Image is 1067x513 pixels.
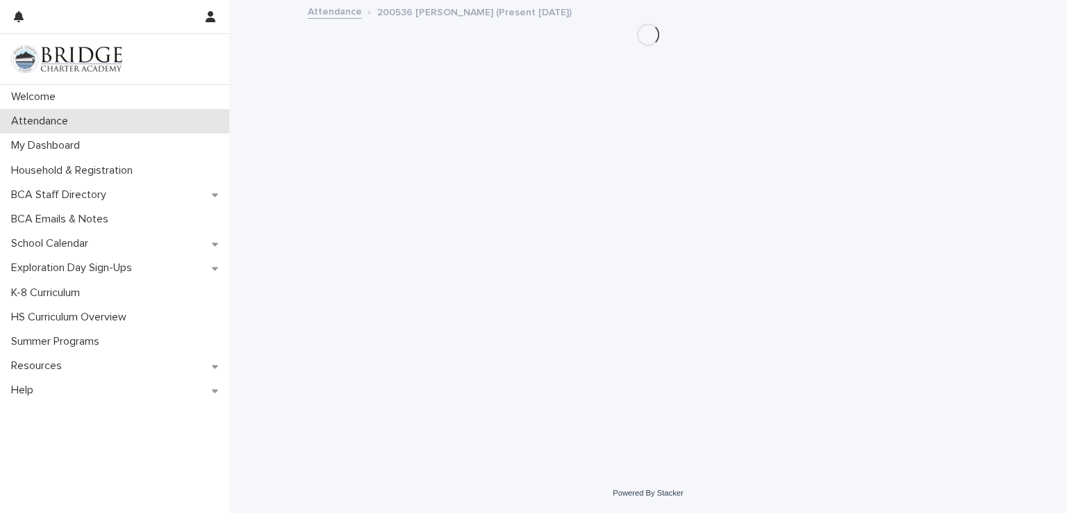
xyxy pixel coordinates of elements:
[6,359,73,373] p: Resources
[6,139,91,152] p: My Dashboard
[6,188,117,202] p: BCA Staff Directory
[377,3,572,19] p: 200536 [PERSON_NAME] (Present [DATE])
[6,164,144,177] p: Household & Registration
[11,45,122,73] img: V1C1m3IdTEidaUdm9Hs0
[6,384,44,397] p: Help
[6,286,91,300] p: K-8 Curriculum
[6,311,138,324] p: HS Curriculum Overview
[308,3,362,19] a: Attendance
[6,261,143,275] p: Exploration Day Sign-Ups
[6,90,67,104] p: Welcome
[613,489,683,497] a: Powered By Stacker
[6,213,119,226] p: BCA Emails & Notes
[6,335,110,348] p: Summer Programs
[6,237,99,250] p: School Calendar
[6,115,79,128] p: Attendance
